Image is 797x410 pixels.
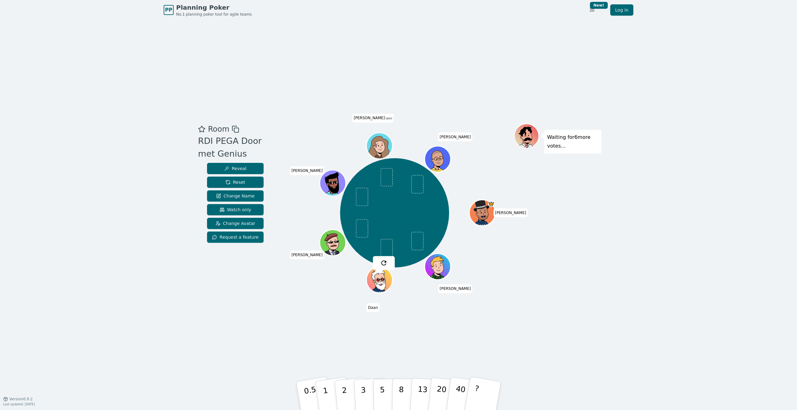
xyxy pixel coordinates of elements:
button: Add as favourite [198,124,205,135]
button: New! [587,4,598,16]
button: Watch only [207,204,264,215]
span: Change Avatar [215,220,255,227]
span: Version 0.9.2 [9,397,33,402]
span: Patrick is the host [488,201,494,207]
span: Reveal [224,165,246,172]
span: Click to change your name [366,303,379,312]
button: Click to change your avatar [367,134,391,158]
span: Click to change your name [438,284,473,293]
span: Click to change your name [493,208,528,217]
span: (you) [385,117,392,120]
span: Click to change your name [352,114,394,122]
span: Change Name [216,193,255,199]
div: RDI PEGA Door met Genius [198,135,275,160]
div: New! [590,2,608,9]
button: Change Avatar [207,218,264,229]
span: Click to change your name [290,166,324,175]
button: Request a feature [207,232,264,243]
span: Click to change your name [290,251,324,259]
p: Waiting for 6 more votes... [547,133,598,150]
button: Change Name [207,190,264,202]
span: PP [165,6,172,14]
button: Reveal [207,163,264,174]
button: Version0.9.2 [3,397,33,402]
a: Log in [610,4,633,16]
img: reset [380,259,387,267]
span: Reset [225,179,245,185]
span: Last updated: [DATE] [3,403,35,406]
span: Watch only [220,207,251,213]
span: No.1 planning poker tool for agile teams [176,12,252,17]
a: PPPlanning PokerNo.1 planning poker tool for agile teams [164,3,252,17]
span: Room [208,124,229,135]
button: Reset [207,177,264,188]
span: Planning Poker [176,3,252,12]
span: Click to change your name [438,132,473,141]
span: Request a feature [212,234,259,240]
